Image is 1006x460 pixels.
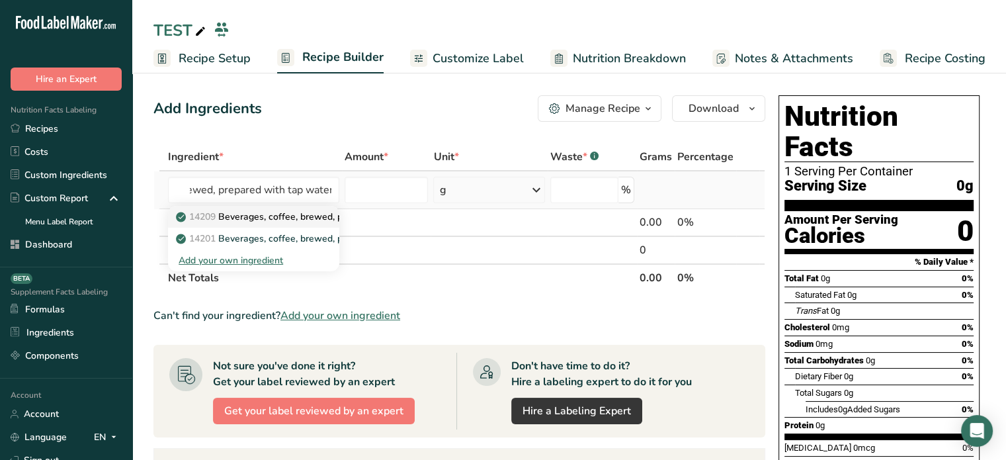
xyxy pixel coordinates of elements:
span: 0g [831,306,840,316]
span: 0% [962,355,974,365]
section: % Daily Value * [784,254,974,270]
span: Percentage [677,149,734,165]
span: Notes & Attachments [735,50,853,68]
span: Total Fat [784,273,819,283]
span: Dietary Fiber [795,371,842,381]
div: Add your own ingredient [168,250,339,271]
a: 14209Beverages, coffee, brewed, prepared with tap water [168,206,339,228]
span: 0mcg [853,443,875,453]
p: Beverages, coffee, brewed, prepared with tap water [179,210,441,224]
span: 0% [962,443,974,453]
span: Grams [640,149,672,165]
div: Add Ingredients [153,98,262,120]
span: Total Sugars [795,388,842,398]
span: Nutrition Breakdown [573,50,686,68]
span: 0% [962,339,974,349]
span: 0% [962,322,974,332]
span: Recipe Setup [179,50,251,68]
span: Cholesterol [784,322,830,332]
a: Recipe Costing [880,44,985,73]
span: Saturated Fat [795,290,845,300]
a: Language [11,426,67,449]
span: 0% [962,273,974,283]
div: Custom Report [11,191,88,205]
button: Get your label reviewed by an expert [213,398,415,424]
span: Download [689,101,739,116]
div: EN [94,430,122,445]
div: 0% [677,214,734,230]
div: Manage Recipe [566,101,640,116]
span: Protein [784,420,814,430]
span: 0g [838,404,847,414]
span: Get your label reviewed by an expert [224,403,403,419]
div: Don't have time to do it? Hire a labeling expert to do it for you [511,358,692,390]
div: 1 Serving Per Container [784,165,974,178]
span: 0% [962,371,974,381]
div: Amount Per Serving [784,214,898,226]
span: Recipe Costing [905,50,985,68]
span: Recipe Builder [302,48,384,66]
a: Recipe Builder [277,42,384,74]
span: 0g [821,273,830,283]
span: Ingredient [168,149,224,165]
span: [MEDICAL_DATA] [784,443,851,453]
span: 0g [844,388,853,398]
div: 0 [640,242,672,258]
span: 14201 [189,232,216,245]
div: Open Intercom Messenger [961,415,993,447]
div: Add your own ingredient [179,253,329,267]
a: Hire a Labeling Expert [511,398,642,424]
a: Notes & Attachments [712,44,853,73]
span: 0g [816,420,825,430]
span: Fat [795,306,829,316]
th: 0.00 [637,263,675,291]
span: Sodium [784,339,814,349]
span: Serving Size [784,178,866,195]
div: 0 [957,214,974,249]
span: Amount [345,149,388,165]
a: Nutrition Breakdown [550,44,686,73]
span: Customize Label [433,50,524,68]
span: 0mg [832,322,849,332]
th: Net Totals [165,263,637,291]
input: Add Ingredient [168,177,339,203]
button: Download [672,95,765,122]
th: 0% [675,263,736,291]
div: Waste [550,149,599,165]
span: 0% [962,290,974,300]
div: BETA [11,273,32,284]
div: Can't find your ingredient? [153,308,765,324]
span: Unit [433,149,458,165]
span: 0g [847,290,857,300]
span: 0g [866,355,875,365]
span: Total Carbohydrates [784,355,864,365]
span: Includes Added Sugars [806,404,900,414]
a: Customize Label [410,44,524,73]
div: 0.00 [640,214,672,230]
span: 0g [844,371,853,381]
button: Hire an Expert [11,68,122,91]
div: Not sure you've done it right? Get your label reviewed by an expert [213,358,395,390]
button: Manage Recipe [538,95,661,122]
i: Trans [795,306,817,316]
span: 0g [956,178,974,195]
h1: Nutrition Facts [784,101,974,162]
span: 14209 [189,210,216,223]
a: Recipe Setup [153,44,251,73]
div: Calories [784,226,898,246]
span: 0% [962,404,974,414]
span: 0mg [816,339,833,349]
a: 14201Beverages, coffee, brewed, prepared with tap water, decaffeinated [168,228,339,250]
div: g [439,182,446,198]
div: TEST [153,19,208,42]
span: Add your own ingredient [280,308,400,324]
